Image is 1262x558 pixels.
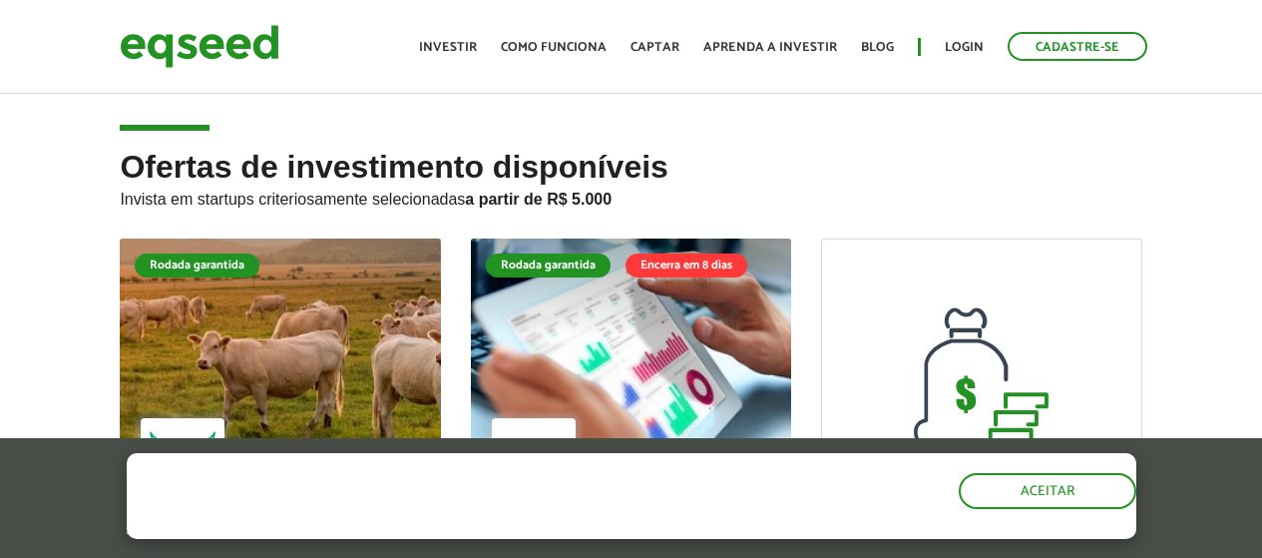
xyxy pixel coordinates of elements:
strong: a partir de R$ 5.000 [465,191,612,208]
img: EqSeed [120,20,279,73]
h5: O site da EqSeed utiliza cookies para melhorar sua navegação. [127,453,732,515]
a: Como funciona [501,41,607,54]
div: Rodada garantida [486,254,611,278]
a: Captar [631,41,679,54]
a: política de privacidade e de cookies [390,522,621,539]
div: Rodada garantida [135,254,259,278]
div: Encerra em 8 dias [626,254,747,278]
p: Invista em startups criteriosamente selecionadas [120,185,1141,209]
button: Aceitar [959,473,1136,509]
a: Aprenda a investir [703,41,837,54]
h2: Ofertas de investimento disponíveis [120,150,1141,239]
a: Login [945,41,984,54]
p: Ao clicar em "aceitar", você aceita nossa . [127,520,732,539]
a: Investir [419,41,477,54]
a: Blog [861,41,894,54]
a: Cadastre-se [1008,32,1147,61]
